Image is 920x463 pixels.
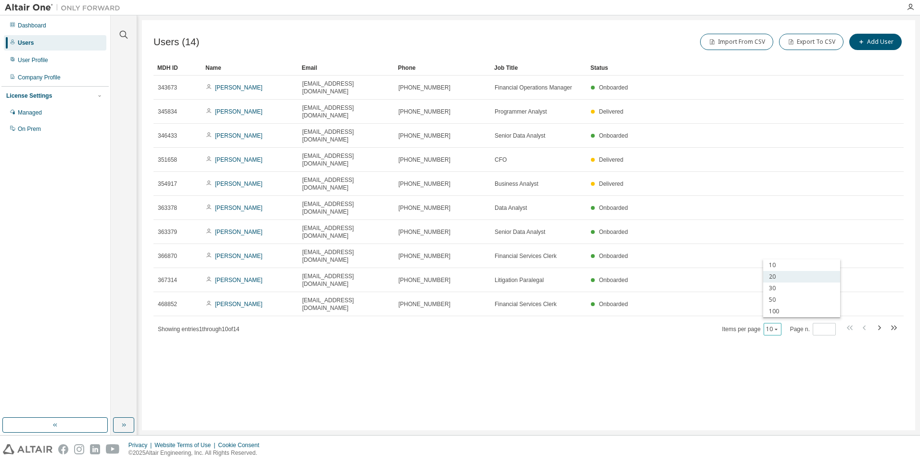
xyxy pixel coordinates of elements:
[302,224,390,240] span: [EMAIL_ADDRESS][DOMAIN_NAME]
[495,276,544,284] span: Litigation Paralegal
[766,325,779,333] button: 10
[302,60,390,76] div: Email
[158,326,240,333] span: Showing entries 1 through 10 of 14
[495,228,545,236] span: Senior Data Analyst
[128,441,154,449] div: Privacy
[90,444,100,454] img: linkedin.svg
[779,34,843,50] button: Export To CSV
[302,176,390,192] span: [EMAIL_ADDRESS][DOMAIN_NAME]
[398,84,450,91] span: [PHONE_NUMBER]
[158,276,177,284] span: 367314
[398,204,450,212] span: [PHONE_NUMBER]
[398,108,450,116] span: [PHONE_NUMBER]
[74,444,84,454] img: instagram.svg
[398,156,450,164] span: [PHONE_NUMBER]
[158,252,177,260] span: 366870
[302,80,390,95] span: [EMAIL_ADDRESS][DOMAIN_NAME]
[6,92,52,100] div: License Settings
[599,301,628,308] span: Onboarded
[18,56,48,64] div: User Profile
[205,60,294,76] div: Name
[599,156,624,163] span: Delivered
[18,74,61,81] div: Company Profile
[398,60,486,76] div: Phone
[158,204,177,212] span: 363378
[158,156,177,164] span: 351658
[722,323,781,335] span: Items per page
[215,229,263,235] a: [PERSON_NAME]
[763,294,840,306] div: 50
[3,444,52,454] img: altair_logo.svg
[495,204,527,212] span: Data Analyst
[590,60,854,76] div: Status
[158,180,177,188] span: 354917
[763,259,840,271] div: 10
[763,306,840,317] div: 100
[215,84,263,91] a: [PERSON_NAME]
[128,449,265,457] p: © 2025 Altair Engineering, Inc. All Rights Reserved.
[215,132,263,139] a: [PERSON_NAME]
[599,205,628,211] span: Onboarded
[5,3,125,13] img: Altair One
[398,228,450,236] span: [PHONE_NUMBER]
[849,34,902,50] button: Add User
[302,272,390,288] span: [EMAIL_ADDRESS][DOMAIN_NAME]
[495,300,557,308] span: Financial Services Clerk
[495,108,547,116] span: Programmer Analyst
[599,253,628,259] span: Onboarded
[700,34,773,50] button: Import From CSV
[495,180,538,188] span: Business Analyst
[599,277,628,283] span: Onboarded
[153,37,199,48] span: Users (14)
[599,84,628,91] span: Onboarded
[763,271,840,283] div: 20
[106,444,120,454] img: youtube.svg
[158,228,177,236] span: 363379
[215,253,263,259] a: [PERSON_NAME]
[398,276,450,284] span: [PHONE_NUMBER]
[158,300,177,308] span: 468852
[18,39,34,47] div: Users
[398,300,450,308] span: [PHONE_NUMBER]
[215,180,263,187] a: [PERSON_NAME]
[495,252,557,260] span: Financial Services Clerk
[158,108,177,116] span: 345834
[158,132,177,140] span: 346433
[398,180,450,188] span: [PHONE_NUMBER]
[154,441,218,449] div: Website Terms of Use
[302,104,390,119] span: [EMAIL_ADDRESS][DOMAIN_NAME]
[495,156,507,164] span: CFO
[302,152,390,167] span: [EMAIL_ADDRESS][DOMAIN_NAME]
[494,60,583,76] div: Job Title
[763,283,840,294] div: 30
[599,229,628,235] span: Onboarded
[599,108,624,115] span: Delivered
[302,296,390,312] span: [EMAIL_ADDRESS][DOMAIN_NAME]
[215,205,263,211] a: [PERSON_NAME]
[157,60,198,76] div: MDH ID
[18,125,41,133] div: On Prem
[18,109,42,116] div: Managed
[302,200,390,216] span: [EMAIL_ADDRESS][DOMAIN_NAME]
[790,323,836,335] span: Page n.
[215,156,263,163] a: [PERSON_NAME]
[218,441,265,449] div: Cookie Consent
[398,132,450,140] span: [PHONE_NUMBER]
[215,108,263,115] a: [PERSON_NAME]
[58,444,68,454] img: facebook.svg
[495,132,545,140] span: Senior Data Analyst
[599,180,624,187] span: Delivered
[302,248,390,264] span: [EMAIL_ADDRESS][DOMAIN_NAME]
[302,128,390,143] span: [EMAIL_ADDRESS][DOMAIN_NAME]
[495,84,572,91] span: Financial Operations Manager
[398,252,450,260] span: [PHONE_NUMBER]
[215,301,263,308] a: [PERSON_NAME]
[18,22,46,29] div: Dashboard
[158,84,177,91] span: 343673
[215,277,263,283] a: [PERSON_NAME]
[599,132,628,139] span: Onboarded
